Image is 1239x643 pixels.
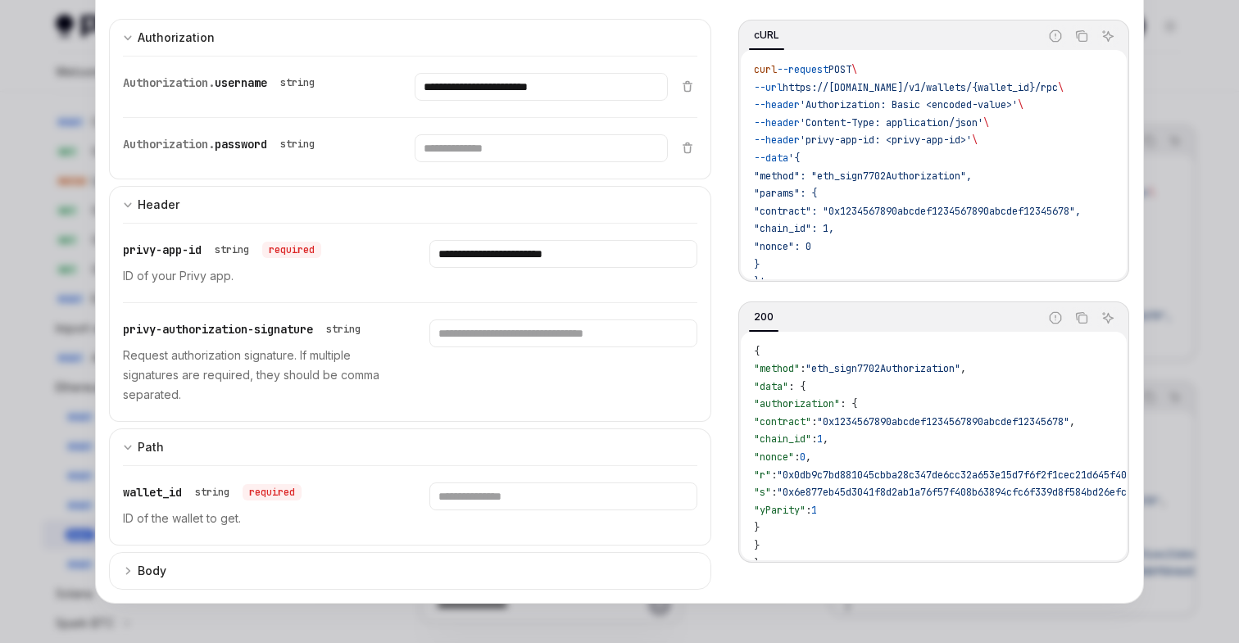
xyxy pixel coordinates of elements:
span: --header [754,134,800,147]
button: Expand input section [109,19,711,56]
span: 'Content-Type: application/json' [800,116,983,129]
span: , [806,451,811,464]
button: Delete item [678,141,697,154]
span: , [960,362,966,375]
span: , [823,432,828,446]
span: } [754,539,760,552]
span: : { [788,380,806,393]
span: \ [983,116,989,129]
div: privy-authorization-signature [123,319,367,339]
button: Expand input section [109,428,711,465]
div: Authorization.password [123,134,321,154]
div: 200 [749,307,778,327]
span: "params": { [754,187,817,200]
span: "0x1234567890abcdef1234567890abcdef12345678" [817,415,1069,428]
span: { [754,345,760,358]
span: Authorization. [123,137,215,152]
div: required [262,242,321,258]
span: https://[DOMAIN_NAME]/v1/wallets/{wallet_id}/rpc [783,81,1058,94]
p: ID of the wallet to get. [123,509,390,528]
span: 'Authorization: Basic <encoded-value>' [800,98,1018,111]
span: : [811,415,817,428]
span: } [754,557,760,570]
button: Expand input section [109,186,711,223]
span: "nonce": 0 [754,240,811,253]
span: '{ [788,152,800,165]
span: "authorization" [754,397,840,410]
span: \ [972,134,978,147]
span: "contract": "0x1234567890abcdef1234567890abcdef12345678", [754,205,1081,218]
button: Expand input section [109,552,711,590]
span: , [1069,415,1075,428]
span: --request [777,63,828,76]
span: "0x6e877eb45d3041f8d2ab1a76f57f408b63894cfc6f339d8f584bd26efceae308" [777,486,1167,499]
input: Enter username [415,73,667,101]
button: Report incorrect code [1045,307,1066,328]
div: Body [138,561,166,581]
div: Authorization [138,28,215,48]
p: Request authorization signature. If multiple signatures are required, they should be comma separa... [123,346,390,405]
div: Authorization.username [123,73,321,93]
span: 'privy-app-id: <privy-app-id>' [800,134,972,147]
span: "method": "eth_sign7702Authorization", [754,170,972,183]
span: "contract" [754,415,811,428]
span: 0 [800,451,806,464]
span: privy-authorization-signature [123,322,313,337]
div: privy-app-id [123,240,321,260]
span: --url [754,81,783,94]
span: \ [1018,98,1023,111]
span: "data" [754,380,788,393]
div: required [243,484,302,500]
p: ID of your Privy app. [123,266,390,286]
div: Header [138,195,179,215]
span: "s" [754,486,771,499]
span: : [811,432,817,446]
span: : [794,451,800,464]
button: Ask AI [1097,25,1119,47]
button: Copy the contents from the code block [1071,307,1092,328]
span: Authorization. [123,75,215,90]
span: curl [754,63,777,76]
span: "method" [754,362,800,375]
span: : [806,504,811,517]
span: \ [851,63,857,76]
input: Enter password [415,134,667,162]
span: "nonce" [754,451,794,464]
div: cURL [749,25,784,45]
button: Delete item [678,79,697,93]
button: Copy the contents from the code block [1071,25,1092,47]
button: Report incorrect code [1045,25,1066,47]
span: } [754,521,760,534]
span: POST [828,63,851,76]
span: "yParity" [754,504,806,517]
span: 1 [817,432,823,446]
div: wallet_id [123,482,302,502]
button: Ask AI [1097,307,1119,328]
span: \ [1058,81,1064,94]
div: Path [138,437,164,457]
span: : [800,362,806,375]
span: : [771,486,777,499]
span: --data [754,152,788,165]
span: "r" [754,469,771,482]
input: Enter wallet_id [429,482,697,510]
span: }' [754,275,765,288]
span: } [754,258,760,271]
span: --header [754,116,800,129]
span: wallet_id [123,485,182,500]
input: Enter privy-authorization-signature [429,319,697,347]
span: username [215,75,267,90]
input: Enter privy-app-id [429,240,697,268]
span: privy-app-id [123,242,202,257]
span: "chain_id": 1, [754,222,834,235]
span: : [771,469,777,482]
span: "0x0db9c7bd881045cbba28c347de6cc32a653e15d7f6f2f1cec21d645f402a6419" [777,469,1167,482]
span: "eth_sign7702Authorization" [806,362,960,375]
span: password [215,137,267,152]
span: "chain_id" [754,432,811,446]
span: --header [754,98,800,111]
span: : { [840,397,857,410]
span: 1 [811,504,817,517]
